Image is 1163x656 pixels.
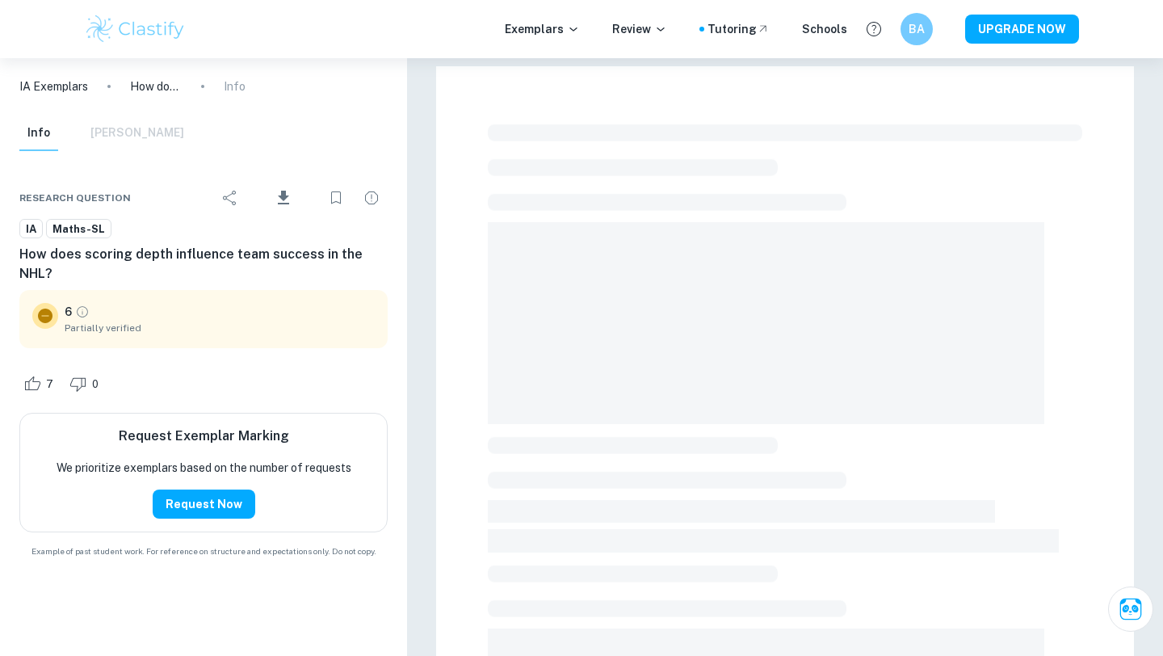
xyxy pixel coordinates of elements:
h6: Request Exemplar Marking [119,427,289,446]
h6: BA [908,20,926,38]
h6: How does scoring depth influence team success in the NHL? [19,245,388,284]
p: How does scoring depth influence team success in the NHL? [130,78,182,95]
a: Grade partially verified [75,305,90,319]
p: We prioritize exemplars based on the number of requests [57,459,351,477]
span: Maths-SL [47,221,111,238]
p: Review [612,20,667,38]
div: Dislike [65,371,107,397]
a: Schools [802,20,847,38]
span: IA [20,221,42,238]
div: Download [250,177,317,219]
span: Partially verified [65,321,375,335]
a: Maths-SL [46,219,111,239]
button: UPGRADE NOW [965,15,1079,44]
p: 6 [65,303,72,321]
button: Request Now [153,490,255,519]
p: Exemplars [505,20,580,38]
span: Research question [19,191,131,205]
button: Ask Clai [1108,587,1153,632]
button: BA [901,13,933,45]
span: Example of past student work. For reference on structure and expectations only. Do not copy. [19,545,388,557]
div: Bookmark [320,182,352,214]
div: Like [19,371,62,397]
p: Info [224,78,246,95]
span: 7 [37,376,62,393]
a: IA Exemplars [19,78,88,95]
a: IA [19,219,43,239]
span: 0 [83,376,107,393]
button: Help and Feedback [860,15,888,43]
img: Clastify logo [84,13,187,45]
button: Info [19,116,58,151]
div: Report issue [355,182,388,214]
a: Tutoring [707,20,770,38]
div: Share [214,182,246,214]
